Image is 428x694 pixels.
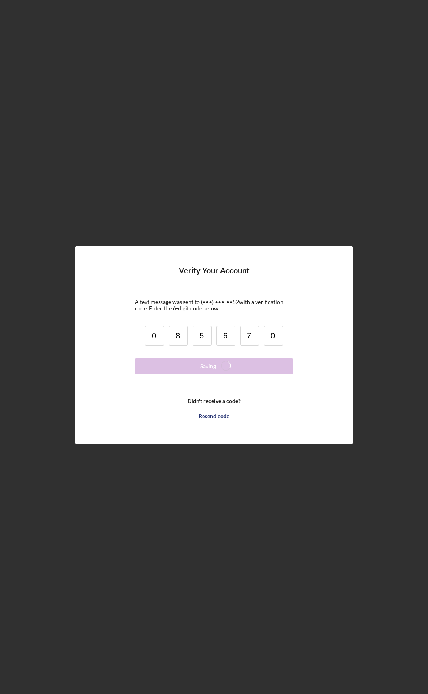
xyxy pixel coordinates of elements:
button: Resend code [135,408,293,424]
button: Saving [135,358,293,374]
div: A text message was sent to (•••) •••-•• 52 with a verification code. Enter the 6-digit code below. [135,299,293,312]
b: Didn't receive a code? [187,398,241,404]
div: Resend code [199,408,229,424]
div: Saving [200,358,216,374]
h4: Verify Your Account [179,266,250,287]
